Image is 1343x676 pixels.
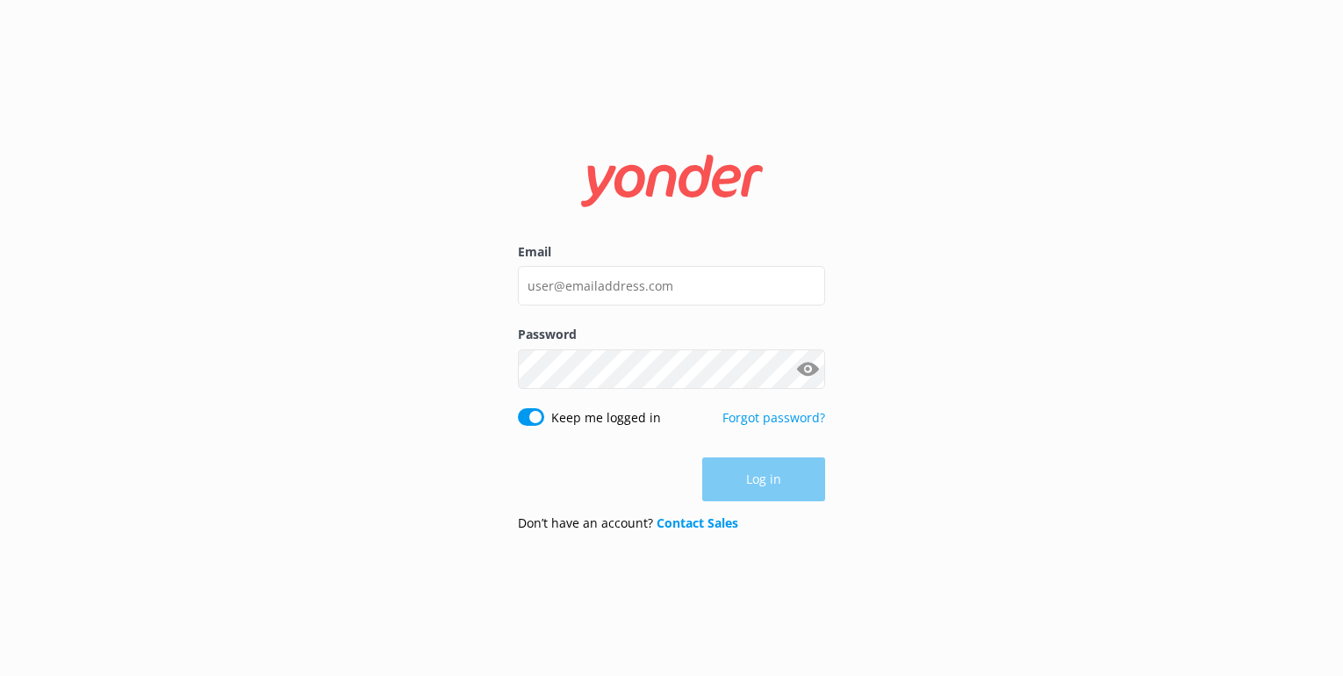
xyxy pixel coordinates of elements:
input: user@emailaddress.com [518,266,825,306]
label: Email [518,242,825,262]
a: Contact Sales [657,514,738,531]
a: Forgot password? [722,409,825,426]
p: Don’t have an account? [518,514,738,533]
label: Keep me logged in [551,408,661,428]
label: Password [518,325,825,344]
button: Show password [790,351,825,386]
